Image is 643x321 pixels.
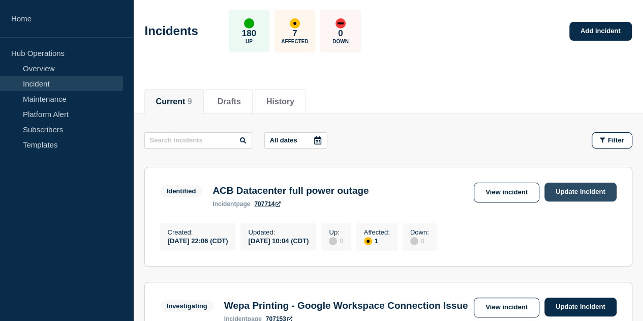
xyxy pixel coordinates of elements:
[156,97,192,106] button: Current 9
[544,183,617,201] a: Update incident
[224,300,468,311] h3: Wepa Printing - Google Workspace Connection Issue
[329,228,343,236] p: Up :
[329,236,343,245] div: 0
[254,200,281,208] a: 707714
[248,228,309,236] p: Updated :
[474,183,539,202] a: View incident
[281,39,308,44] p: Affected
[338,28,343,39] p: 0
[410,237,418,245] div: disabled
[332,39,349,44] p: Down
[168,236,228,245] div: [DATE] 22:06 (CDT)
[292,28,297,39] p: 7
[335,18,346,28] div: down
[145,24,198,38] h1: Incidents
[608,136,624,144] span: Filter
[270,136,297,144] p: All dates
[160,185,203,197] span: Identified
[290,18,300,28] div: affected
[160,300,214,312] span: Investigating
[364,236,390,245] div: 1
[212,200,250,208] p: page
[329,237,337,245] div: disabled
[248,236,309,245] div: [DATE] 10:04 (CDT)
[244,18,254,28] div: up
[168,228,228,236] p: Created :
[264,132,327,149] button: All dates
[364,237,372,245] div: affected
[242,28,256,39] p: 180
[364,228,390,236] p: Affected :
[410,236,429,245] div: 0
[410,228,429,236] p: Down :
[266,97,294,106] button: History
[188,97,192,106] span: 9
[569,22,632,41] a: Add incident
[474,298,539,317] a: View incident
[592,132,632,149] button: Filter
[246,39,253,44] p: Up
[144,132,252,149] input: Search incidents
[212,200,236,208] span: incident
[212,185,369,196] h3: ACB Datacenter full power outage
[544,298,617,316] a: Update incident
[218,97,241,106] button: Drafts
